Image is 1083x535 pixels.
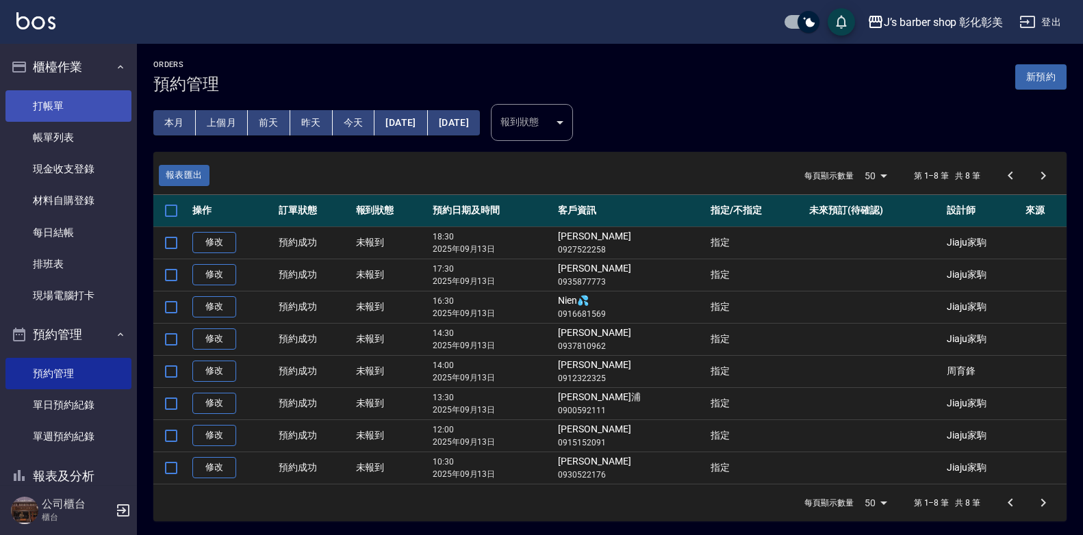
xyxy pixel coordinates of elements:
a: 新預約 [1015,70,1067,83]
td: [PERSON_NAME] [555,226,706,259]
td: 指定 [707,226,806,259]
td: 指定 [707,419,806,452]
th: 未來預訂(待確認) [806,195,943,227]
button: 預約管理 [5,317,131,352]
button: 本月 [153,110,196,135]
th: 操作 [189,195,275,227]
p: 0912322325 [558,372,703,384]
p: 每頁顯示數量 [804,497,854,509]
p: 2025年09月13日 [433,436,552,448]
button: 上個月 [196,110,248,135]
td: [PERSON_NAME] [555,323,706,355]
a: 修改 [192,232,236,253]
td: [PERSON_NAME] [555,452,706,484]
p: 每頁顯示數量 [804,170,854,182]
button: 新預約 [1015,64,1067,90]
th: 來源 [1022,195,1067,227]
td: 未報到 [353,419,429,452]
p: 0927522258 [558,244,703,256]
button: 前天 [248,110,290,135]
td: Nien💦 [555,291,706,323]
p: 18:30 [433,231,552,243]
th: 報到狀態 [353,195,429,227]
h5: 公司櫃台 [42,497,112,511]
div: 50 [859,484,892,521]
a: 修改 [192,361,236,382]
button: [DATE] [374,110,427,135]
div: 50 [859,157,892,194]
p: 10:30 [433,456,552,468]
p: 12:00 [433,423,552,436]
button: [DATE] [428,110,480,135]
p: 第 1–8 筆 共 8 筆 [914,497,980,509]
h2: Orders [153,60,219,69]
p: 0930522176 [558,469,703,481]
td: Jiaju家駒 [943,323,1022,355]
td: [PERSON_NAME] [555,419,706,452]
p: 13:30 [433,391,552,404]
td: 指定 [707,452,806,484]
button: save [828,8,855,36]
h3: 預約管理 [153,75,219,94]
p: 0900592111 [558,404,703,417]
a: 單日預約紀錄 [5,389,131,421]
td: 未報到 [353,452,429,484]
td: 指定 [707,259,806,291]
img: Logo [16,12,55,29]
p: 2025年09月13日 [433,339,552,352]
p: 2025年09月13日 [433,468,552,480]
p: 第 1–8 筆 共 8 筆 [914,170,980,182]
td: [PERSON_NAME] [555,259,706,291]
button: 登出 [1014,10,1067,35]
td: 預約成功 [275,452,352,484]
a: 修改 [192,425,236,446]
td: 指定 [707,291,806,323]
a: 帳單列表 [5,122,131,153]
td: Jiaju家駒 [943,226,1022,259]
button: J’s barber shop 彰化彰美 [862,8,1008,36]
p: 14:00 [433,359,552,371]
p: 0937810962 [558,340,703,352]
a: 報表匯出 [159,165,209,186]
td: [PERSON_NAME] [555,355,706,387]
button: 今天 [333,110,375,135]
td: Jiaju家駒 [943,419,1022,452]
td: 未報到 [353,355,429,387]
td: Jiaju家駒 [943,259,1022,291]
a: 修改 [192,264,236,285]
th: 預約日期及時間 [429,195,555,227]
td: 預約成功 [275,323,352,355]
td: 指定 [707,387,806,419]
a: 修改 [192,296,236,317]
th: 客戶資訊 [555,195,706,227]
a: 預約管理 [5,358,131,389]
p: 櫃台 [42,511,112,523]
th: 設計師 [943,195,1022,227]
a: 打帳單 [5,90,131,122]
td: [PERSON_NAME]浦 [555,387,706,419]
a: 現金收支登錄 [5,153,131,185]
p: 0916681569 [558,308,703,320]
td: 未報到 [353,387,429,419]
a: 單週預約紀錄 [5,421,131,452]
th: 指定/不指定 [707,195,806,227]
td: 預約成功 [275,259,352,291]
p: 2025年09月13日 [433,275,552,287]
td: 預約成功 [275,291,352,323]
td: 未報到 [353,291,429,323]
td: 預約成功 [275,226,352,259]
td: 指定 [707,355,806,387]
p: 2025年09月13日 [433,371,552,384]
a: 排班表 [5,248,131,280]
td: 預約成功 [275,387,352,419]
td: Jiaju家駒 [943,291,1022,323]
td: 預約成功 [275,355,352,387]
th: 訂單狀態 [275,195,352,227]
p: 2025年09月13日 [433,307,552,319]
a: 修改 [192,457,236,478]
td: Jiaju家駒 [943,387,1022,419]
td: 指定 [707,323,806,355]
p: 0935877773 [558,276,703,288]
p: 14:30 [433,327,552,339]
p: 2025年09月13日 [433,404,552,416]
